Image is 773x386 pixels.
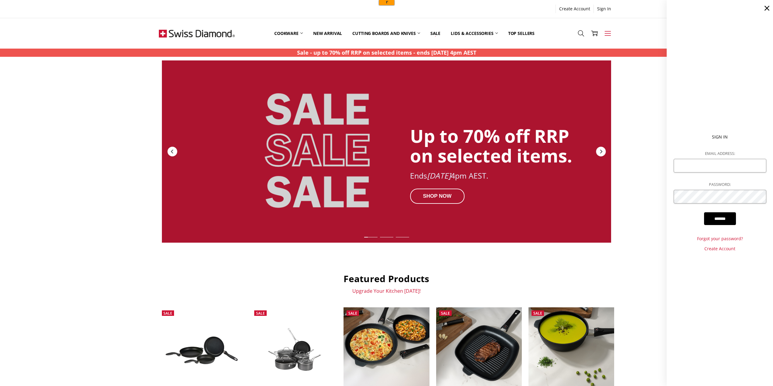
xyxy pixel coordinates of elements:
[673,181,766,188] label: Password:
[15,2,22,10] img: hannahys
[163,311,172,316] span: Sale
[395,233,410,241] div: Slide 3 of 7
[114,6,124,11] a: Clear
[297,49,476,56] strong: Sale - up to 70% off RRP on selected items - ends [DATE] 4pm AEST
[673,235,766,242] a: Forgot your password?
[595,146,606,157] div: Next
[167,146,178,157] div: Previous
[159,273,614,285] h2: Featured Products
[94,6,104,11] a: View
[348,311,357,316] span: Sale
[347,20,425,47] a: Cutting boards and knives
[673,150,766,157] label: Email Address:
[673,134,766,140] p: Sign In
[441,311,450,316] span: Sale
[410,188,464,203] div: SHOP NOW
[427,170,451,181] em: [DATE]
[269,20,308,47] a: Cookware
[379,233,395,241] div: Slide 2 of 7
[503,20,540,47] a: Top Sellers
[159,288,614,294] p: Upgrade Your Kitchen [DATE]!
[673,245,766,252] a: Create Account
[446,20,503,47] a: Lids & Accessories
[162,60,611,243] a: Redirect to https://swissdiamond.com.au/cookware/shop-by-collection/premium-steel-dlx/
[410,172,573,180] div: Ends 4pm AEST.
[159,329,245,372] img: XD Nonstick 3 Piece Fry Pan set - 20CM, 24CM & 28CM
[425,20,446,47] a: Sale
[308,20,347,47] a: New arrival
[256,311,265,316] span: Sale
[533,311,542,316] span: Sale
[410,126,573,166] div: Up to 70% off RRP on selected items.
[594,5,614,13] a: Sign In
[556,5,593,13] a: Create Account
[363,233,379,241] div: Slide 1 of 7
[104,6,114,11] a: Copy
[159,18,235,49] img: Free Shipping On Every Order
[251,321,337,379] img: Swiss Diamond Hard Anodised 5 pc set (20 & 28cm fry pan, 16cm sauce pan w lid, 24x7cm saute pan w...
